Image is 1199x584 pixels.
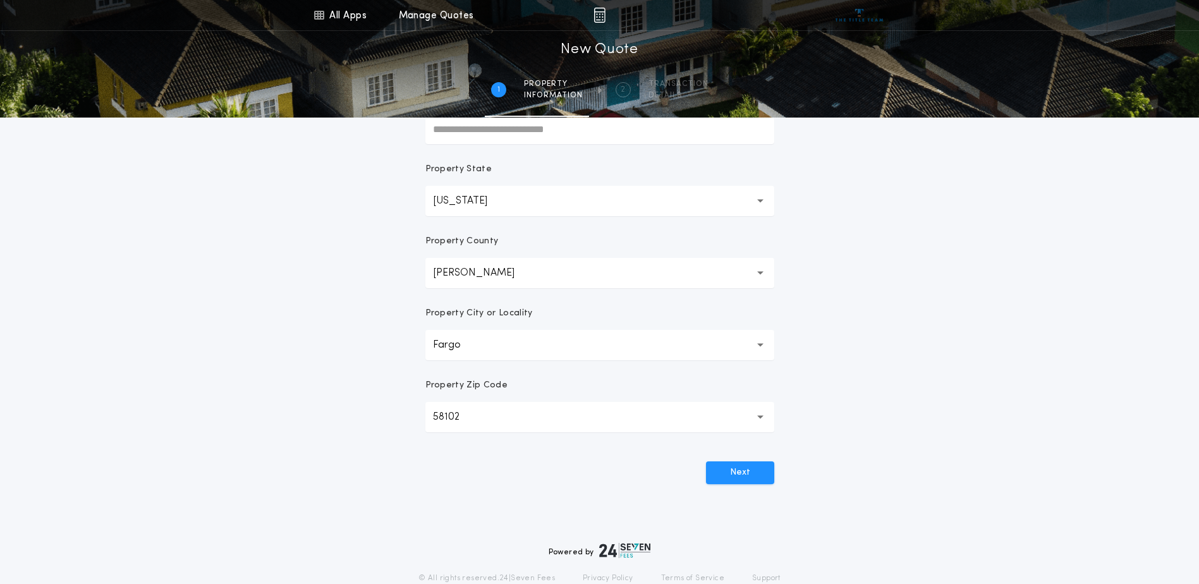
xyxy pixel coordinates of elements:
p: Property City or Locality [425,307,533,320]
span: details [648,90,709,100]
span: Property [524,79,583,89]
img: vs-icon [836,9,883,21]
h2: 1 [497,85,500,95]
p: 58102 [433,410,480,425]
a: Support [752,573,781,583]
button: [US_STATE] [425,186,774,216]
button: [PERSON_NAME] [425,258,774,288]
p: Property State [425,163,492,176]
h2: 2 [621,85,625,95]
a: Privacy Policy [583,573,633,583]
p: [US_STATE] [433,193,508,209]
img: logo [599,543,651,558]
a: Terms of Service [661,573,724,583]
span: information [524,90,583,100]
p: © All rights reserved. 24|Seven Fees [418,573,555,583]
p: [PERSON_NAME] [433,265,535,281]
p: Fargo [433,338,481,353]
img: img [593,8,606,23]
p: Property Zip Code [425,379,508,392]
h1: New Quote [561,40,638,60]
p: Property County [425,235,499,248]
button: 58102 [425,402,774,432]
button: Next [706,461,774,484]
span: Transaction [648,79,709,89]
button: Fargo [425,330,774,360]
div: Powered by [549,543,651,558]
